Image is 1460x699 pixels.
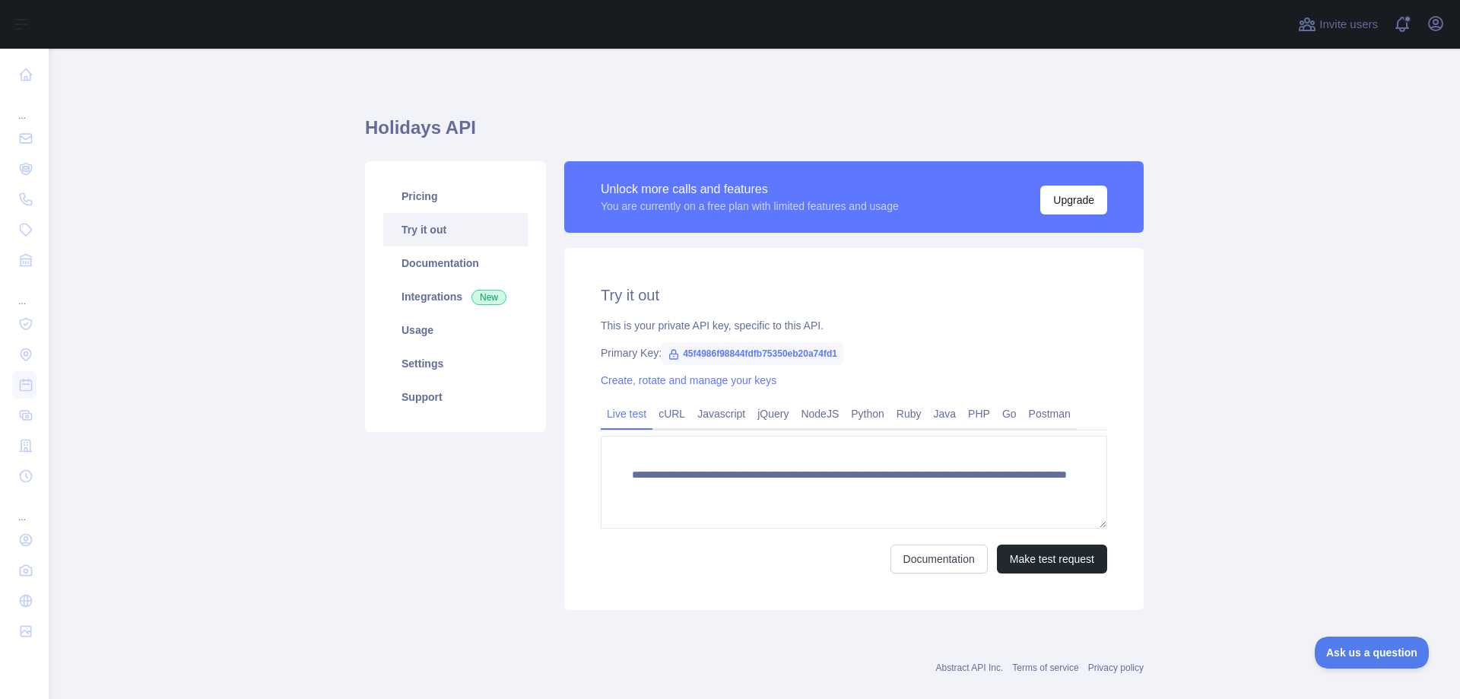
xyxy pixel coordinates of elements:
[601,199,899,214] div: You are currently on a free plan with limited features and usage
[997,545,1107,573] button: Make test request
[365,116,1144,152] h1: Holidays API
[1088,662,1144,673] a: Privacy policy
[383,213,528,246] a: Try it out
[928,402,963,426] a: Java
[383,180,528,213] a: Pricing
[12,277,36,307] div: ...
[383,280,528,313] a: Integrations New
[691,402,751,426] a: Javascript
[890,545,988,573] a: Documentation
[601,318,1107,333] div: This is your private API key, specific to this API.
[1012,662,1078,673] a: Terms of service
[1315,637,1430,669] iframe: Toggle Customer Support
[601,284,1107,306] h2: Try it out
[383,246,528,280] a: Documentation
[662,342,843,365] span: 45f4986f98844fdfb75350eb20a74fd1
[751,402,795,426] a: jQuery
[12,91,36,122] div: ...
[1319,16,1378,33] span: Invite users
[890,402,928,426] a: Ruby
[601,345,1107,361] div: Primary Key:
[936,662,1004,673] a: Abstract API Inc.
[962,402,996,426] a: PHP
[601,374,776,386] a: Create, rotate and manage your keys
[471,290,506,305] span: New
[601,402,652,426] a: Live test
[383,380,528,414] a: Support
[1040,186,1107,214] button: Upgrade
[845,402,890,426] a: Python
[383,347,528,380] a: Settings
[1295,12,1381,37] button: Invite users
[996,402,1023,426] a: Go
[1023,402,1077,426] a: Postman
[383,313,528,347] a: Usage
[652,402,691,426] a: cURL
[795,402,845,426] a: NodeJS
[12,493,36,523] div: ...
[601,180,899,199] div: Unlock more calls and features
